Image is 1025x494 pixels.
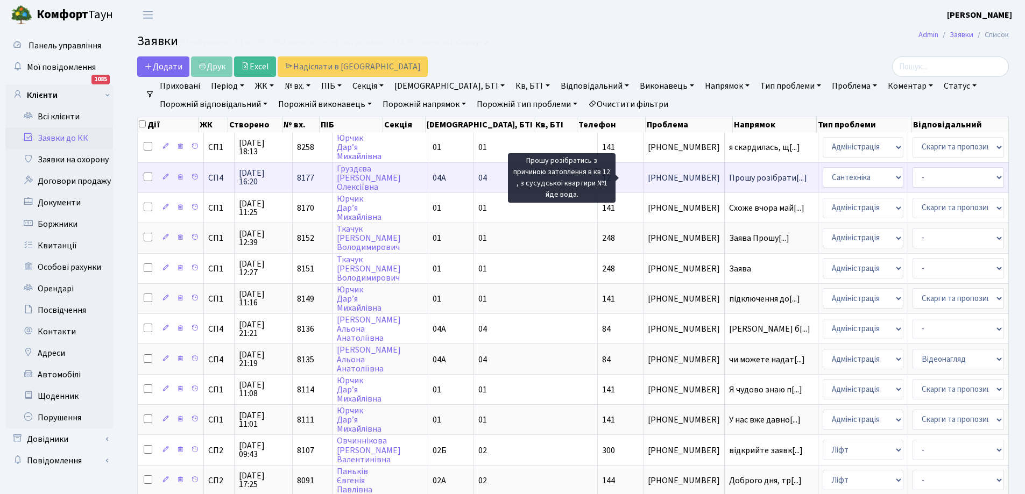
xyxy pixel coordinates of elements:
a: Клієнти [5,84,113,106]
span: 8177 [297,172,314,184]
a: Тип проблеми [756,77,825,95]
a: Всі клієнти [5,106,113,127]
span: 02А [433,475,446,486]
span: 8170 [297,202,314,214]
a: Коментар [883,77,937,95]
a: Відповідальний [556,77,633,95]
b: Комфорт [37,6,88,23]
span: [PHONE_NUMBER] [648,355,720,364]
a: ЮрчикДар’яМихайлівна [337,193,381,223]
span: 141 [602,202,615,214]
span: [PHONE_NUMBER] [648,204,720,212]
th: Проблема [646,117,733,132]
span: 8114 [297,384,314,396]
a: Період [207,77,249,95]
span: [DATE] 12:39 [239,230,288,247]
span: СП2 [208,446,230,455]
a: Ткачук[PERSON_NAME]Володимирович [337,223,401,253]
span: 8152 [297,232,314,244]
span: СП1 [208,416,230,424]
span: [PHONE_NUMBER] [648,143,720,152]
span: 01 [478,232,487,244]
a: [PERSON_NAME]АльонаАнатоліївна [337,345,401,375]
span: [PERSON_NAME] б[...] [729,323,810,335]
span: 84 [602,323,611,335]
span: Доброго дня, тр[...] [729,475,802,486]
span: 01 [433,384,441,396]
a: Боржники [5,213,113,235]
a: Орендарі [5,278,113,299]
span: СП1 [208,204,230,212]
span: 04А [433,172,446,184]
a: Автомобілі [5,364,113,385]
span: Додати [144,61,182,73]
a: Особові рахунки [5,256,113,278]
span: [DATE] 17:25 [239,471,288,489]
input: Пошук... [892,56,1009,77]
span: [DATE] 11:08 [239,381,288,398]
a: Excel [234,56,276,77]
span: 8151 [297,263,314,275]
span: 300 [602,445,615,456]
span: 02Б [433,445,447,456]
nav: breadcrumb [902,24,1025,46]
div: Відображено з 1 по 25 з 950 записів (відфільтровано з 134,655 записів). [181,38,454,48]
th: [DEMOGRAPHIC_DATA], БТІ [426,117,534,132]
span: 141 [602,293,615,305]
span: Заява [729,264,814,273]
span: СП4 [208,355,230,364]
span: 144 [602,475,615,486]
span: 01 [478,263,487,275]
a: Груздєва[PERSON_NAME]Олексіївна [337,163,401,193]
a: Квитанції [5,235,113,256]
span: 02 [478,445,487,456]
span: [DATE] 16:20 [239,169,288,186]
span: [DATE] 21:19 [239,350,288,368]
span: Мої повідомлення [27,61,96,73]
li: Список [973,29,1009,41]
span: СП1 [208,234,230,242]
span: 04 [478,323,487,335]
b: [PERSON_NAME] [947,9,1012,21]
span: Заява Прошу[...] [729,232,789,244]
span: [DATE] 12:27 [239,260,288,277]
div: Прошу розібратись з причиною затоплення в кв 12 , з сусудської квартири №1 йде вода. [508,153,616,203]
span: 04А [433,354,446,366]
th: № вх. [282,117,320,132]
span: 84 [602,354,611,366]
th: Відповідальний [912,117,1009,132]
a: Порожній напрямок [378,95,470,113]
a: ЖК [251,77,278,95]
a: ЮрчикДар’яМихайлівна [337,405,381,435]
span: 141 [602,414,615,426]
span: 01 [478,384,487,396]
a: Довідники [5,428,113,450]
a: Порожній виконавець [274,95,376,113]
span: 141 [602,141,615,153]
a: Документи [5,192,113,213]
th: ЖК [199,117,228,132]
span: я скардилась, щ[...] [729,141,800,153]
span: 01 [433,414,441,426]
a: Кв, БТІ [511,77,554,95]
span: 8136 [297,323,314,335]
span: 8135 [297,354,314,366]
a: Скинути [456,38,489,48]
span: 01 [433,202,441,214]
th: Дії [138,117,199,132]
span: [PHONE_NUMBER] [648,446,720,455]
span: чи можете надат[...] [729,354,805,366]
span: 8111 [297,414,314,426]
span: Схоже вчора май[...] [729,202,804,214]
span: 8258 [297,141,314,153]
th: Телефон [577,117,646,132]
a: Ткачук[PERSON_NAME]Володимирович [337,254,401,284]
a: Секція [348,77,388,95]
a: Приховані [155,77,204,95]
span: 01 [478,141,487,153]
a: Договори продажу [5,170,113,192]
img: logo.png [11,4,32,26]
span: 04А [433,323,446,335]
span: 04 [478,354,487,366]
a: Повідомлення [5,450,113,471]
